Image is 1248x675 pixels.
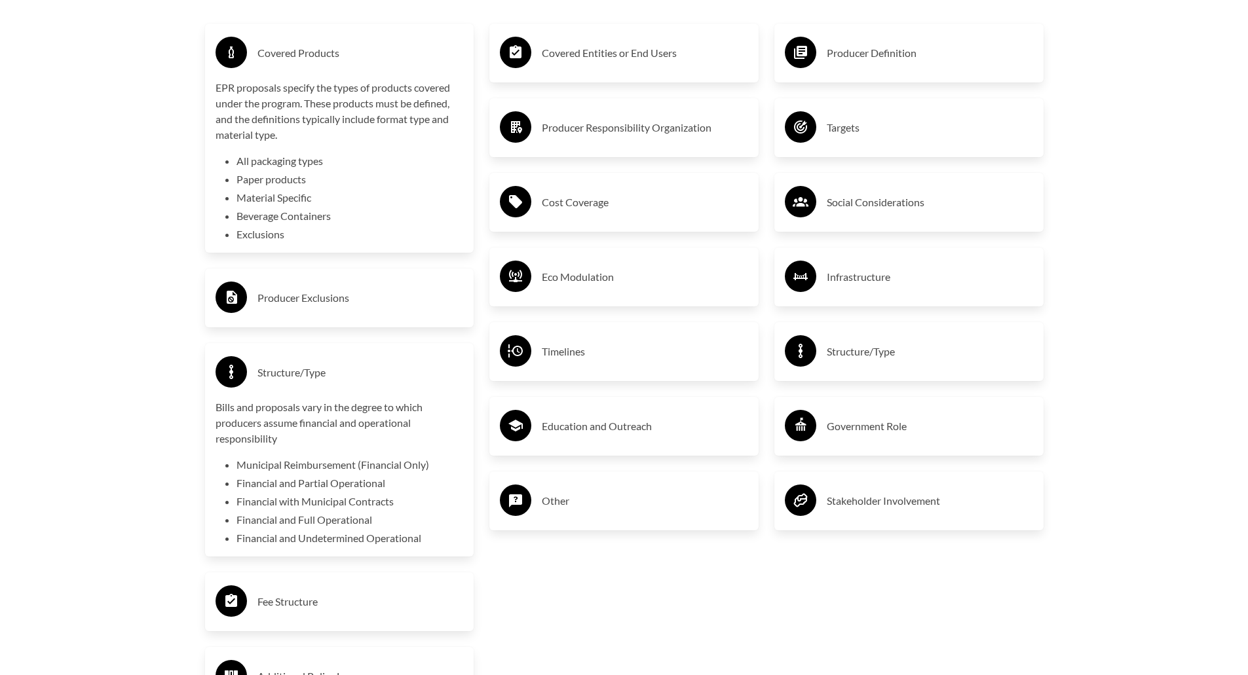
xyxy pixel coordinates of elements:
[827,416,1033,437] h3: Government Role
[236,512,464,528] li: Financial and Full Operational
[236,457,464,473] li: Municipal Reimbursement (Financial Only)
[216,80,464,143] p: EPR proposals specify the types of products covered under the program. These products must be def...
[257,362,464,383] h3: Structure/Type
[827,43,1033,64] h3: Producer Definition
[542,416,748,437] h3: Education and Outreach
[236,530,464,546] li: Financial and Undetermined Operational
[827,117,1033,138] h3: Targets
[542,43,748,64] h3: Covered Entities or End Users
[216,399,464,447] p: Bills and proposals vary in the degree to which producers assume financial and operational respon...
[827,266,1033,287] h3: Infrastructure
[257,43,464,64] h3: Covered Products
[236,153,464,169] li: All packaging types
[542,192,748,213] h3: Cost Coverage
[542,266,748,287] h3: Eco Modulation
[236,494,464,509] li: Financial with Municipal Contracts
[257,287,464,308] h3: Producer Exclusions
[542,117,748,138] h3: Producer Responsibility Organization
[827,192,1033,213] h3: Social Considerations
[827,341,1033,362] h3: Structure/Type
[236,208,464,224] li: Beverage Containers
[827,490,1033,511] h3: Stakeholder Involvement
[236,227,464,242] li: Exclusions
[236,172,464,187] li: Paper products
[236,475,464,491] li: Financial and Partial Operational
[542,490,748,511] h3: Other
[257,591,464,612] h3: Fee Structure
[542,341,748,362] h3: Timelines
[236,190,464,206] li: Material Specific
